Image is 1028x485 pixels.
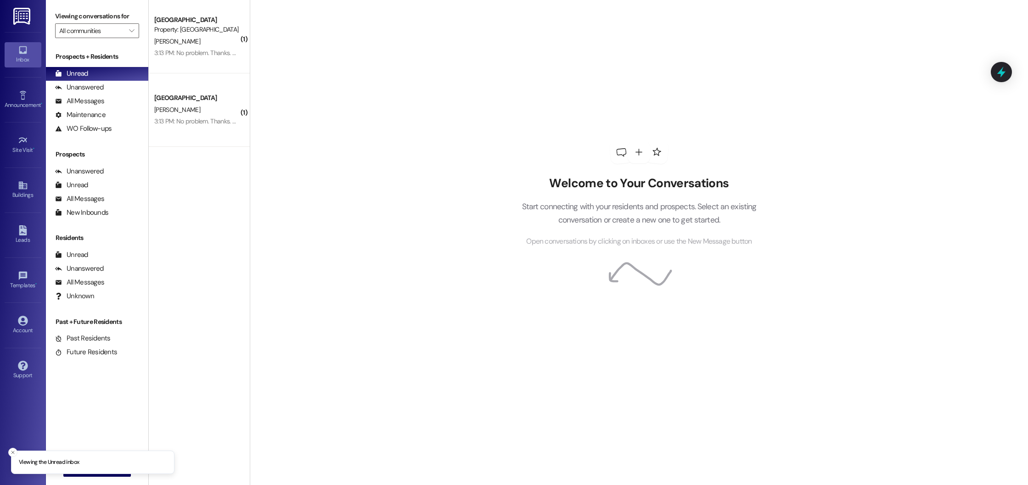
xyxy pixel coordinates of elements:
[33,145,34,152] span: •
[55,194,104,204] div: All Messages
[5,178,41,202] a: Buildings
[5,42,41,67] a: Inbox
[55,334,111,343] div: Past Residents
[46,150,148,159] div: Prospects
[13,8,32,25] img: ResiDesk Logo
[154,15,239,25] div: [GEOGRAPHIC_DATA]
[55,347,117,357] div: Future Residents
[55,110,106,120] div: Maintenance
[55,278,104,287] div: All Messages
[55,167,104,176] div: Unanswered
[5,133,41,157] a: Site Visit •
[508,200,770,226] p: Start connecting with your residents and prospects. Select an existing conversation or create a n...
[526,236,752,247] span: Open conversations by clicking on inboxes or use the New Message button
[154,93,239,103] div: [GEOGRAPHIC_DATA]
[55,180,88,190] div: Unread
[55,208,108,217] div: New Inbounds
[55,96,104,106] div: All Messages
[46,52,148,61] div: Prospects + Residents
[55,124,112,134] div: WO Follow-ups
[55,264,104,273] div: Unanswered
[46,233,148,243] div: Residents
[41,100,42,107] span: •
[508,176,770,191] h2: Welcome to Your Conversations
[59,23,124,38] input: All communities
[55,250,88,260] div: Unread
[154,106,200,114] span: [PERSON_NAME]
[129,27,134,34] i: 
[154,25,239,34] div: Property: [GEOGRAPHIC_DATA]
[154,49,572,57] div: 3:13 PM: No problem. Thanks. Area is a bit messy bc I'm building dresser so let me known if I can...
[35,281,37,287] span: •
[5,223,41,247] a: Leads
[55,291,94,301] div: Unknown
[55,83,104,92] div: Unanswered
[55,69,88,78] div: Unread
[19,458,79,467] p: Viewing the Unread inbox
[5,313,41,338] a: Account
[55,9,139,23] label: Viewing conversations for
[5,358,41,383] a: Support
[46,317,148,327] div: Past + Future Residents
[5,268,41,293] a: Templates •
[8,448,17,457] button: Close toast
[154,37,200,45] span: [PERSON_NAME]
[154,117,572,125] div: 3:13 PM: No problem. Thanks. Area is a bit messy bc I'm building dresser so let me known if I can...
